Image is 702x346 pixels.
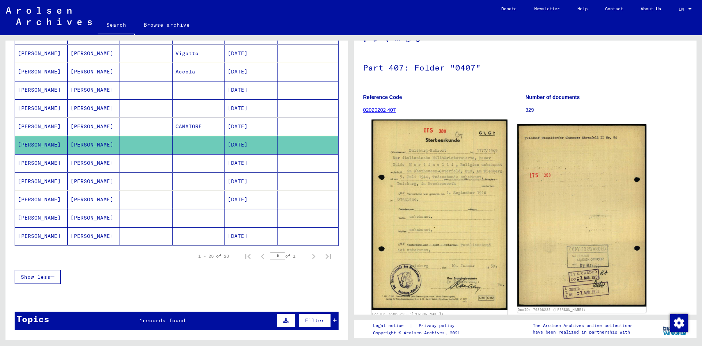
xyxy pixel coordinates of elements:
a: Privacy policy [413,322,463,330]
div: | [373,322,463,330]
mat-cell: [PERSON_NAME] [68,136,120,154]
img: Arolsen_neg.svg [6,7,92,25]
button: Previous page [255,249,270,263]
mat-cell: [PERSON_NAME] [68,99,120,117]
img: 002.jpg [517,124,647,307]
mat-cell: [PERSON_NAME] [68,154,120,172]
mat-cell: [DATE] [225,154,278,172]
a: Search [98,16,135,35]
mat-cell: [PERSON_NAME] [68,227,120,245]
span: records found [143,317,185,324]
button: Next page [306,249,321,263]
mat-cell: [PERSON_NAME] [15,154,68,172]
button: Last page [321,249,336,263]
a: 02020202 407 [363,107,396,113]
h1: Part 407: Folder "0407" [363,51,687,83]
div: 1 – 23 of 23 [198,253,229,259]
mat-cell: [PERSON_NAME] [15,172,68,190]
img: Change consent [670,314,688,332]
span: Filter [305,317,325,324]
a: DocID: 76808233 ([PERSON_NAME]) [372,312,444,316]
button: Filter [299,313,331,327]
mat-cell: [PERSON_NAME] [15,45,68,62]
b: Reference Code [363,94,402,100]
mat-cell: [PERSON_NAME] [15,136,68,154]
span: Show less [21,274,50,280]
mat-cell: [DATE] [225,227,278,245]
mat-cell: [DATE] [225,81,278,99]
button: Show less [15,270,61,284]
mat-cell: [PERSON_NAME] [15,99,68,117]
span: 1 [139,317,143,324]
p: The Arolsen Archives online collections [533,322,633,329]
span: EN [679,7,687,12]
mat-cell: [DATE] [225,99,278,117]
img: yv_logo.png [661,320,689,338]
mat-cell: Accola [173,63,225,81]
mat-cell: [PERSON_NAME] [68,191,120,209]
mat-cell: [DATE] [225,172,278,190]
mat-cell: [PERSON_NAME] [68,172,120,190]
mat-cell: [PERSON_NAME] [68,81,120,99]
mat-cell: [DATE] [225,118,278,136]
p: 329 [525,106,687,114]
img: 001.jpg [371,119,507,309]
mat-cell: CAMAIORE [173,118,225,136]
mat-cell: [DATE] [225,63,278,81]
mat-cell: [PERSON_NAME] [68,45,120,62]
mat-cell: [DATE] [225,136,278,154]
mat-cell: [PERSON_NAME] [15,63,68,81]
mat-cell: [PERSON_NAME] [68,118,120,136]
mat-cell: [PERSON_NAME] [15,209,68,227]
a: DocID: 76808233 ([PERSON_NAME]) [518,308,586,312]
mat-cell: [PERSON_NAME] [15,118,68,136]
a: Browse archive [135,16,199,34]
div: Topics [16,312,49,326]
button: First page [241,249,255,263]
mat-cell: [PERSON_NAME] [15,191,68,209]
mat-cell: [PERSON_NAME] [68,63,120,81]
a: Legal notice [373,322,409,330]
mat-cell: [PERSON_NAME] [15,227,68,245]
mat-cell: [DATE] [225,45,278,62]
p: have been realized in partnership with [533,329,633,335]
div: of 1 [270,252,306,259]
div: Change consent [670,314,687,331]
p: Copyright © Arolsen Archives, 2021 [373,330,463,336]
mat-cell: [DATE] [225,191,278,209]
mat-cell: [PERSON_NAME] [68,209,120,227]
b: Number of documents [525,94,580,100]
mat-cell: [PERSON_NAME] [15,81,68,99]
mat-cell: Vigatto [173,45,225,62]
